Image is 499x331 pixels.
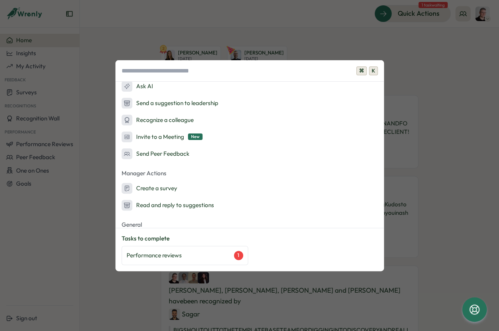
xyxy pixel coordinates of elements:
[122,200,214,211] div: Read and reply to suggestions
[115,112,384,128] button: Recognize a colleague
[115,79,384,94] button: Ask AI
[115,96,384,111] button: Send a suggestion to leadership
[115,129,384,145] button: Invite to a MeetingNew
[122,115,194,125] div: Recognize a colleague
[115,219,384,231] p: General
[115,146,384,161] button: Send Peer Feedback
[188,133,203,140] span: New
[122,148,189,159] div: Send Peer Feedback
[122,81,153,92] div: Ask AI
[122,132,203,142] div: Invite to a Meeting
[115,168,384,179] p: Manager Actions
[122,234,378,243] p: Tasks to complete
[127,251,182,260] p: Performance reviews
[234,251,243,260] div: 1
[356,66,367,76] span: ⌘
[369,66,378,76] span: K
[122,183,177,194] div: Create a survey
[122,98,218,109] div: Send a suggestion to leadership
[115,181,384,196] button: Create a survey
[115,198,384,213] button: Read and reply to suggestions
